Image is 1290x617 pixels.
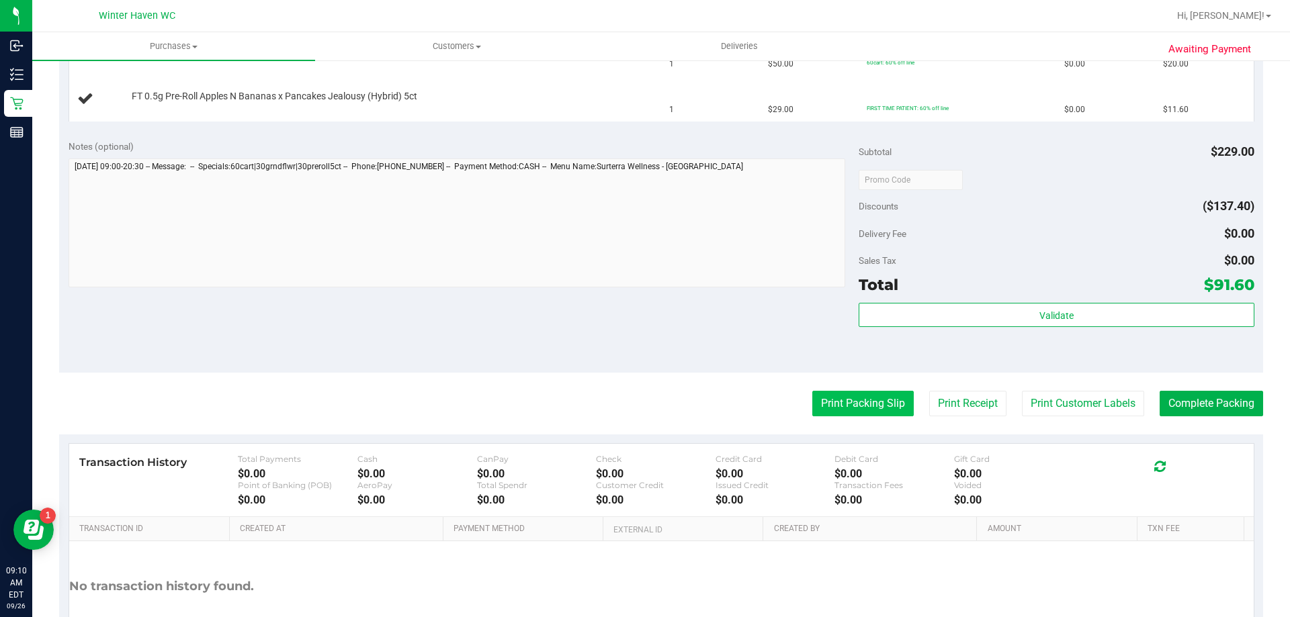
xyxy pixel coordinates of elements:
span: Discounts [859,194,898,218]
div: Issued Credit [716,480,835,490]
div: $0.00 [477,493,597,506]
div: Gift Card [954,454,1074,464]
inline-svg: Inbound [10,39,24,52]
span: $29.00 [768,103,793,116]
div: Credit Card [716,454,835,464]
a: Customers [315,32,598,60]
div: Debit Card [834,454,954,464]
div: AeroPay [357,480,477,490]
iframe: Resource center unread badge [40,508,56,524]
a: Created At [240,524,437,534]
span: Hi, [PERSON_NAME]! [1177,10,1264,21]
span: $0.00 [1064,58,1085,70]
span: 60cart: 60% off line [867,59,914,66]
iframe: Resource center [13,510,54,550]
a: Deliveries [598,32,881,60]
div: $0.00 [596,493,716,506]
th: External ID [603,517,763,541]
div: $0.00 [596,467,716,480]
div: $0.00 [954,493,1074,506]
div: $0.00 [716,493,835,506]
p: 09:10 AM EDT [6,565,26,601]
span: 1 [669,58,674,70]
span: $20.00 [1163,58,1189,70]
button: Print Packing Slip [812,391,914,416]
button: Print Receipt [929,391,1006,416]
span: Sales Tax [859,255,896,266]
button: Validate [859,303,1254,327]
div: $0.00 [238,493,357,506]
div: $0.00 [357,493,477,506]
a: Txn Fee [1148,524,1238,534]
span: $0.00 [1224,253,1254,267]
inline-svg: Inventory [10,68,24,81]
div: $0.00 [834,467,954,480]
div: $0.00 [238,467,357,480]
a: Purchases [32,32,315,60]
div: Cash [357,454,477,464]
div: Customer Credit [596,480,716,490]
div: Check [596,454,716,464]
span: 1 [669,103,674,116]
p: 09/26 [6,601,26,611]
div: $0.00 [716,467,835,480]
div: $0.00 [954,467,1074,480]
span: $11.60 [1163,103,1189,116]
span: $0.00 [1224,226,1254,240]
span: Total [859,275,898,294]
div: Total Spendr [477,480,597,490]
div: CanPay [477,454,597,464]
span: Customers [316,40,597,52]
span: Winter Haven WC [99,10,175,21]
div: $0.00 [834,493,954,506]
span: $91.60 [1204,275,1254,294]
div: Total Payments [238,454,357,464]
span: $50.00 [768,58,793,70]
inline-svg: Retail [10,97,24,110]
div: Transaction Fees [834,480,954,490]
div: Point of Banking (POB) [238,480,357,490]
button: Complete Packing [1160,391,1263,416]
span: Awaiting Payment [1168,42,1251,57]
span: Notes (optional) [69,141,134,152]
a: Transaction ID [79,524,224,534]
div: Voided [954,480,1074,490]
input: Promo Code [859,170,963,190]
span: FIRST TIME PATIENT: 60% off line [867,105,949,111]
button: Print Customer Labels [1022,391,1144,416]
span: FT 0.5g Pre-Roll Apples N Bananas x Pancakes Jealousy (Hybrid) 5ct [132,90,417,103]
span: $0.00 [1064,103,1085,116]
inline-svg: Reports [10,126,24,139]
div: $0.00 [477,467,597,480]
a: Payment Method [454,524,598,534]
span: Purchases [32,40,315,52]
div: $0.00 [357,467,477,480]
span: Delivery Fee [859,228,906,239]
span: ($137.40) [1203,199,1254,213]
span: $229.00 [1211,144,1254,158]
span: Subtotal [859,146,892,157]
span: Deliveries [703,40,776,52]
a: Created By [774,524,972,534]
span: Validate [1039,310,1074,321]
a: Amount [988,524,1132,534]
